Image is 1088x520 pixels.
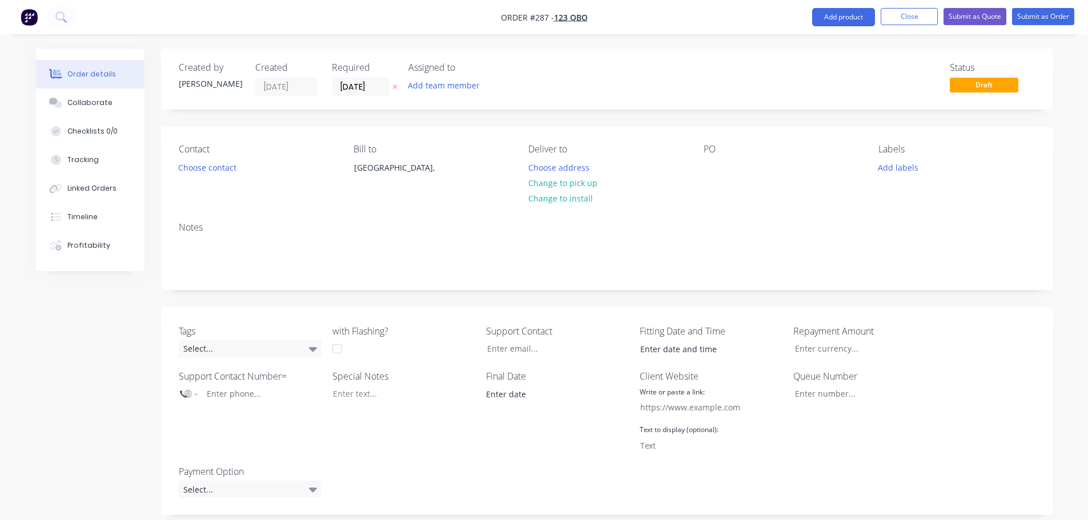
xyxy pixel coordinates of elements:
[522,159,595,175] button: Choose address
[67,98,113,108] div: Collaborate
[793,324,936,338] label: Repayment Amount
[486,324,629,338] label: Support Contact
[354,160,449,176] div: [GEOGRAPHIC_DATA],
[344,159,459,196] div: [GEOGRAPHIC_DATA],
[206,387,311,400] input: Enter phone...
[554,12,588,23] a: 123 QBO
[408,78,486,93] button: Add team member
[354,144,510,155] div: Bill to
[640,387,705,397] label: Write or paste a link:
[793,369,936,383] label: Queue Number
[36,231,144,260] button: Profitability
[179,62,242,73] div: Created by
[640,369,782,383] label: Client Website
[67,212,98,222] div: Timeline
[36,88,144,117] button: Collaborate
[1012,8,1074,25] button: Submit as Order
[632,341,774,358] input: Enter date and time
[179,78,242,90] div: [PERSON_NAME]
[478,386,620,403] input: Enter date
[785,340,936,357] input: Enter currency...
[36,60,144,88] button: Order details
[408,62,523,73] div: Assigned to
[944,8,1006,25] button: Submit as Quote
[21,9,38,26] img: Factory
[36,203,144,231] button: Timeline
[634,437,770,454] input: Text
[179,369,322,383] label: Support Contact Number=
[950,62,1035,73] div: Status
[812,8,875,26] button: Add product
[881,8,938,25] button: Close
[67,155,99,165] div: Tracking
[332,369,475,383] label: Special Notes
[67,183,117,194] div: Linked Orders
[640,425,718,435] label: Text to display (optional):
[872,159,925,175] button: Add labels
[332,324,475,338] label: with Flashing?
[179,222,1035,233] div: Notes
[501,12,554,23] span: Order #287 -
[522,191,599,206] button: Change to install
[634,399,770,416] input: https://www.example.com
[67,126,118,136] div: Checklists 0/0
[179,465,322,478] label: Payment Option
[36,117,144,146] button: Checklists 0/0
[522,175,603,191] button: Change to pick up
[36,174,144,203] button: Linked Orders
[172,159,242,175] button: Choose contact
[36,146,144,174] button: Tracking
[67,240,110,251] div: Profitability
[402,78,485,93] button: Add team member
[528,144,685,155] div: Deliver to
[67,69,116,79] div: Order details
[179,340,322,357] div: Select...
[179,144,335,155] div: Contact
[878,144,1035,155] div: Labels
[486,369,629,383] label: Final Date
[950,78,1018,92] span: Draft
[179,481,322,498] div: Select...
[255,62,318,73] div: Created
[332,62,395,73] div: Required
[477,340,628,357] input: Enter email...
[704,144,860,155] div: PO
[179,324,322,338] label: Tags
[785,385,936,402] input: Enter number...
[640,324,782,338] label: Fitting Date and Time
